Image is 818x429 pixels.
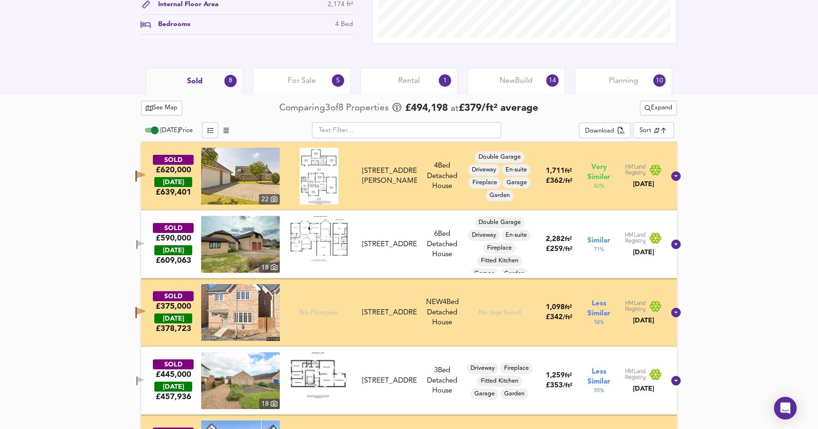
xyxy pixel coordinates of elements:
[546,178,572,185] span: £ 362
[594,319,604,326] span: 58 %
[645,103,672,114] span: Expand
[467,363,498,374] div: Driveway
[475,152,525,163] div: Double Garage
[358,240,421,250] div: 59 West Street, CB7 5SD
[670,170,682,182] svg: Show Details
[153,359,194,369] div: SOLD
[201,216,280,273] a: property thumbnail 18
[156,392,191,402] span: £ 457,936
[500,364,533,373] span: Fireplace
[579,123,631,139] div: split button
[141,210,677,278] div: SOLD£590,000 [DATE]£609,063property thumbnail 18 Floorplan[STREET_ADDRESS]6Bed Detached HouseDoub...
[156,369,191,380] div: £445,000
[625,316,662,325] div: [DATE]
[156,187,191,197] span: £ 639,401
[141,278,677,347] div: SOLD£375,000 [DATE]£378,723No Floorplan[STREET_ADDRESS]NEW4Bed Detached HouseNo tags found1,098ft...
[502,164,531,176] div: En-suite
[156,233,191,243] div: £590,000
[439,74,451,87] div: 1
[670,239,682,250] svg: Show Details
[141,142,677,210] div: SOLD£620,000 [DATE]£639,401property thumbnail 22 Floorplan[STREET_ADDRESS][PERSON_NAME]4Bed Detac...
[594,246,604,253] span: 71 %
[565,168,572,174] span: ft²
[467,364,498,373] span: Driveway
[154,177,192,187] div: [DATE]
[546,246,572,253] span: £ 259
[546,236,565,243] span: 2,282
[153,155,194,165] div: SOLD
[587,236,610,246] span: Similar
[475,218,525,227] span: Double Garage
[201,148,280,205] img: property thumbnail
[405,101,448,116] span: £ 494,198
[398,76,420,86] span: Rental
[625,368,662,381] img: Land Registry
[141,347,677,415] div: SOLD£445,000 [DATE]£457,936property thumbnail 18 Floorplan[STREET_ADDRESS]3Bed Detached HouseDriv...
[477,377,522,385] span: Fitted Kitchen
[625,300,662,313] img: Land Registry
[625,248,662,257] div: [DATE]
[609,76,638,86] span: Planning
[500,268,528,279] div: Garden
[502,166,531,174] span: En-suite
[479,308,521,317] div: No tags found
[146,103,178,114] span: See Map
[468,164,500,176] div: Driveway
[154,382,192,392] div: [DATE]
[332,74,344,87] div: 5
[154,313,192,323] div: [DATE]
[565,304,572,311] span: ft²
[469,177,501,188] div: Fireplace
[477,255,522,267] div: Fitted Kitchen
[291,352,347,398] img: Floorplan
[362,308,417,318] div: [STREET_ADDRESS]
[500,388,528,400] div: Garden
[503,179,531,187] span: Garage
[421,161,463,191] div: 4 Bed Detached House
[546,74,559,87] div: 14
[259,194,280,205] div: 22
[300,148,338,205] img: Floorplan
[156,323,191,334] span: £ 378,723
[362,376,417,386] div: [STREET_ADDRESS]
[503,177,531,188] div: Garage
[594,182,604,190] span: 82 %
[201,352,280,409] a: property thumbnail 18
[625,384,662,393] div: [DATE]
[156,301,191,312] div: £375,000
[585,126,614,137] div: Download
[486,191,514,200] span: Garden
[421,366,463,396] div: 3 Bed Detached House
[288,76,316,86] span: For Sale
[160,127,193,134] span: [DATE] Price
[469,179,501,187] span: Fireplace
[640,101,677,116] button: Expand
[670,375,682,386] svg: Show Details
[500,390,528,398] span: Garden
[471,388,498,400] div: Garage
[362,240,417,250] div: [STREET_ADDRESS]
[300,308,338,317] span: No Floorplan
[201,352,280,409] img: property thumbnail
[502,230,531,241] div: En-suite
[201,148,280,205] a: property thumbnail 22
[563,314,572,321] span: / ft²
[587,367,610,387] span: Less Similar
[587,162,610,182] span: Very Similar
[633,122,674,138] div: Sort
[468,231,500,240] span: Driveway
[640,101,677,116] div: split button
[259,399,280,409] div: 18
[502,231,531,240] span: En-suite
[486,190,514,201] div: Garden
[565,373,572,379] span: ft²
[259,262,280,273] div: 18
[477,257,522,265] span: Fitted Kitchen
[153,223,194,233] div: SOLD
[625,179,662,189] div: [DATE]
[594,387,604,394] span: 55 %
[475,217,525,228] div: Double Garage
[471,268,498,279] div: Garage
[546,168,565,175] span: 1,711
[500,363,533,374] div: Fireplace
